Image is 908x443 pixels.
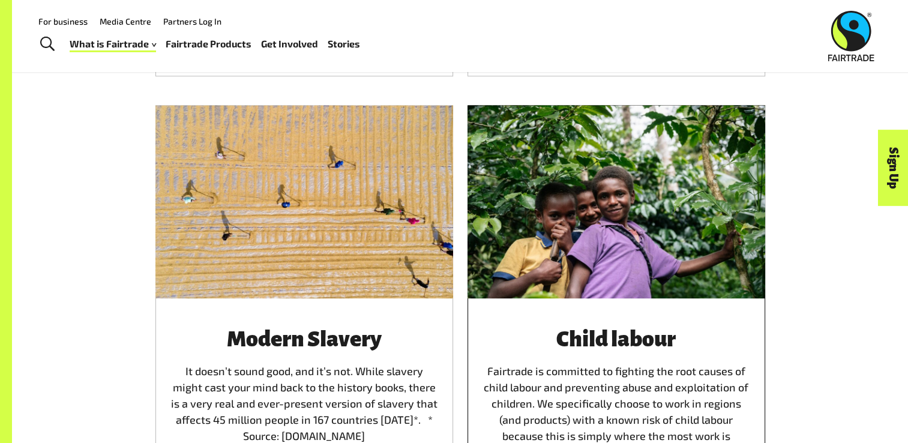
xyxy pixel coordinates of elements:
a: Toggle Search [32,29,62,59]
a: Get Involved [261,35,318,53]
a: For business [38,16,88,26]
a: Stories [328,35,360,53]
a: Partners Log In [163,16,221,26]
a: Fairtrade Products [166,35,251,53]
a: Media Centre [100,16,151,26]
img: Fairtrade Australia New Zealand logo [828,11,874,61]
h3: Child labour [482,327,751,351]
h3: Modern Slavery [170,327,439,351]
a: What is Fairtrade [70,35,156,53]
